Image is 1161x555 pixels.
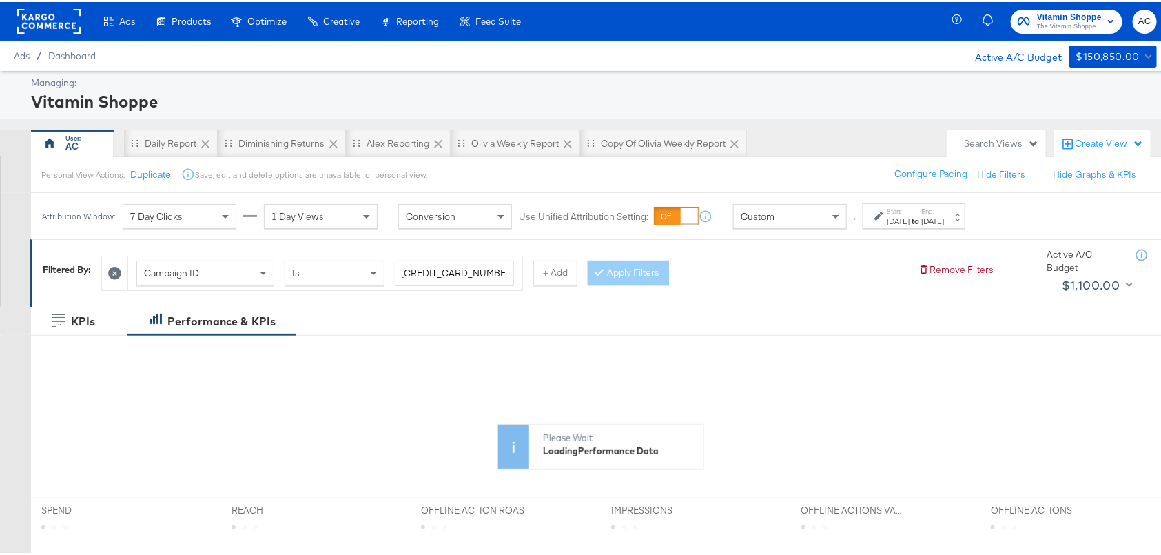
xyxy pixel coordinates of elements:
[1053,166,1136,179] button: Hide Graphs & KPIs
[1062,273,1120,294] div: $1,100.00
[395,259,514,284] input: Enter a search term
[144,265,199,277] span: Campaign ID
[1133,8,1157,32] button: AC
[31,74,1153,88] div: Managing:
[195,168,427,179] div: Save, edit and delete options are unavailable for personal view.
[601,135,726,148] div: Copy of Olivia Weekly Report
[741,208,774,221] span: Custom
[887,205,910,214] label: Start:
[533,259,577,283] button: + Add
[1138,12,1151,28] span: AC
[587,137,595,145] div: Drag to reorder tab
[396,14,439,25] span: Reporting
[475,14,521,25] span: Feed Suite
[131,137,138,145] div: Drag to reorder tab
[14,48,30,59] span: Ads
[961,43,1062,64] div: Active A/C Budget
[65,138,79,151] div: AC
[1075,135,1144,149] div: Create View
[921,214,944,225] div: [DATE]
[43,261,91,274] div: Filtered By:
[41,168,125,179] div: Personal View Actions:
[1076,46,1140,63] div: $150,850.00
[519,208,648,221] label: Use Unified Attribution Setting:
[1011,8,1122,32] button: Vitamin ShoppeThe Vitamin Shoppe
[1037,8,1102,23] span: Vitamin Shoppe
[292,265,300,277] span: Is
[167,312,276,327] div: Performance & KPIs
[353,137,360,145] div: Drag to reorder tab
[885,160,977,185] button: Configure Pacing
[48,48,96,59] a: Dashboard
[1056,272,1136,294] button: $1,100.00
[130,208,183,221] span: 7 Day Clicks
[458,137,465,145] div: Drag to reorder tab
[31,88,1153,111] div: Vitamin Shoppe
[1037,19,1102,30] span: The Vitamin Shoppe
[848,214,861,219] span: ↑
[406,208,455,221] span: Conversion
[323,14,360,25] span: Creative
[964,135,1039,148] div: Search Views
[225,137,232,145] div: Drag to reorder tab
[887,214,910,225] div: [DATE]
[30,48,48,59] span: /
[918,261,994,274] button: Remove Filters
[247,14,287,25] span: Optimize
[367,135,429,148] div: Alex Reporting
[41,210,116,219] div: Attribution Window:
[910,214,921,224] strong: to
[119,14,135,25] span: Ads
[1069,43,1157,65] button: $150,850.00
[471,135,559,148] div: Olivia Weekly Report
[271,208,324,221] span: 1 Day Views
[172,14,211,25] span: Products
[977,166,1025,179] button: Hide Filters
[238,135,325,148] div: Diminishing Returns
[71,312,95,327] div: KPIs
[921,205,944,214] label: End:
[130,166,171,179] button: Duplicate
[145,135,196,148] div: Daily Report
[1047,246,1122,272] div: Active A/C Budget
